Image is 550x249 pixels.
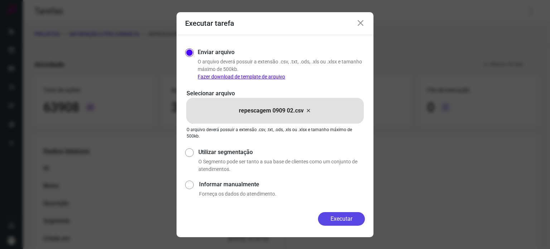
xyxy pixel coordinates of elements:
h3: Executar tarefa [185,19,234,28]
button: Executar [318,212,365,226]
label: Informar manualmente [199,180,365,189]
label: Utilizar segmentação [198,148,365,157]
p: repescagem 0909 02.csv [239,106,304,115]
label: Enviar arquivo [198,48,235,57]
p: O Segmento pode ser tanto a sua base de clientes como um conjunto de atendimentos. [198,158,365,173]
p: Selecionar arquivo [187,89,363,98]
p: O arquivo deverá possuir a extensão .csv, .txt, .ods, .xls ou .xlsx e tamanho máximo de 500kb. [187,126,363,139]
a: Fazer download de template de arquivo [198,74,285,80]
p: Forneça os dados do atendimento. [199,190,365,198]
p: O arquivo deverá possuir a extensão .csv, .txt, .ods, .xls ou .xlsx e tamanho máximo de 500kb. [198,58,365,81]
